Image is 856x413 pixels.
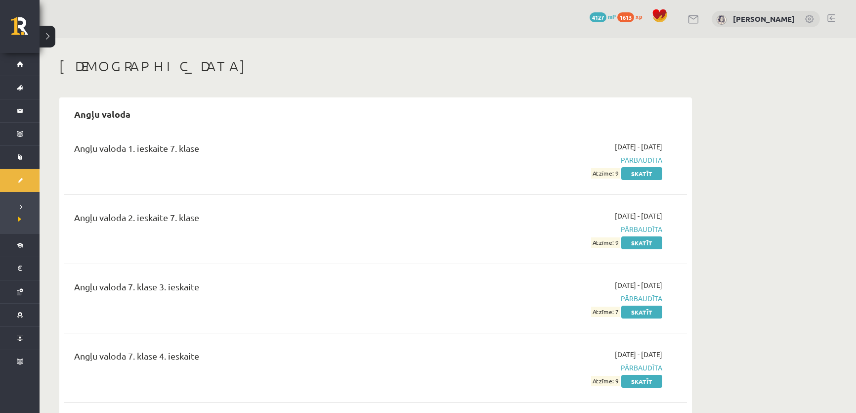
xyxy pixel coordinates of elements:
[591,307,620,317] span: Atzīme: 7
[608,12,616,20] span: mP
[11,17,40,42] a: Rīgas 1. Tālmācības vidusskola
[621,375,662,388] a: Skatīt
[476,224,662,234] span: Pārbaudīta
[615,280,662,290] span: [DATE] - [DATE]
[636,12,642,20] span: xp
[615,141,662,152] span: [DATE] - [DATE]
[64,102,140,126] h2: Angļu valoda
[476,293,662,304] span: Pārbaudīta
[615,211,662,221] span: [DATE] - [DATE]
[59,58,692,75] h1: [DEMOGRAPHIC_DATA]
[621,167,662,180] a: Skatīt
[590,12,616,20] a: 4127 mP
[591,237,620,248] span: Atzīme: 9
[617,12,647,20] a: 1613 xp
[74,141,461,160] div: Angļu valoda 1. ieskaite 7. klase
[591,168,620,179] span: Atzīme: 9
[621,306,662,319] a: Skatīt
[476,363,662,373] span: Pārbaudīta
[74,211,461,229] div: Angļu valoda 2. ieskaite 7. klase
[617,12,634,22] span: 1613
[74,280,461,298] div: Angļu valoda 7. klase 3. ieskaite
[591,376,620,386] span: Atzīme: 9
[74,349,461,367] div: Angļu valoda 7. klase 4. ieskaite
[717,15,727,25] img: Ketrija Kuguliņa
[615,349,662,360] span: [DATE] - [DATE]
[733,14,795,24] a: [PERSON_NAME]
[590,12,606,22] span: 4127
[621,236,662,249] a: Skatīt
[476,155,662,165] span: Pārbaudīta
